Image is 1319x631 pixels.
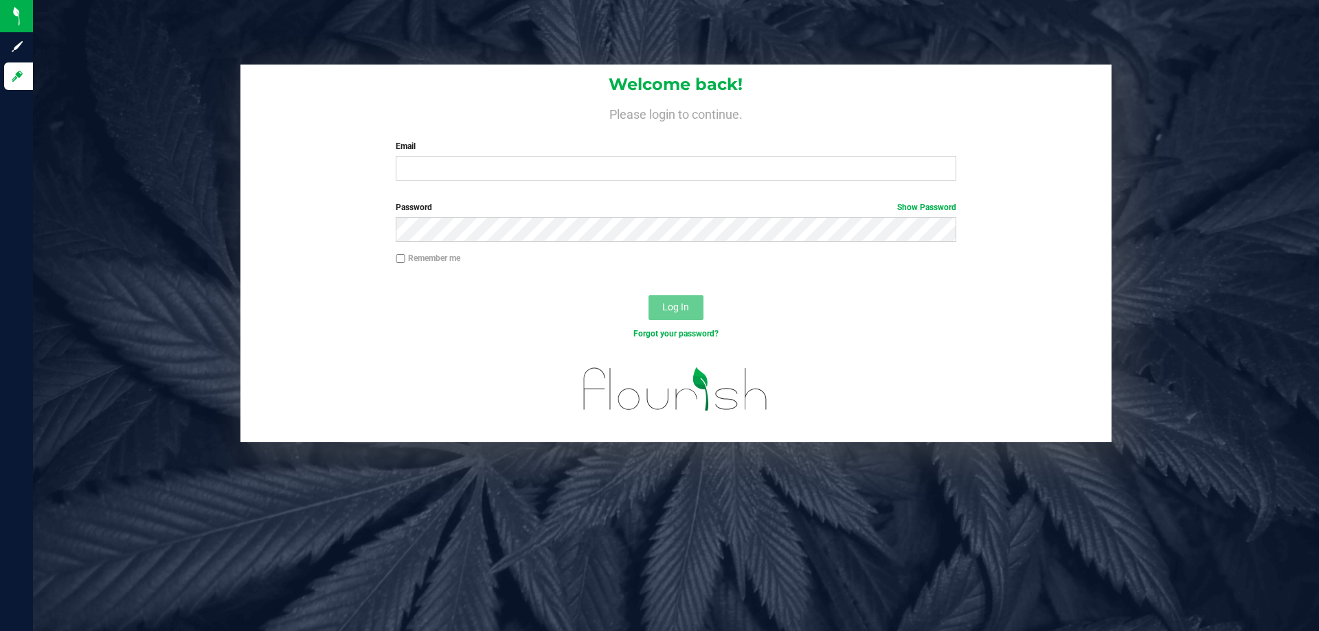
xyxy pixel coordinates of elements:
[240,104,1112,121] h4: Please login to continue.
[396,254,405,264] input: Remember me
[10,69,24,83] inline-svg: Log in
[567,354,785,424] img: flourish_logo.svg
[396,203,432,212] span: Password
[897,203,956,212] a: Show Password
[10,40,24,54] inline-svg: Sign up
[633,329,719,339] a: Forgot your password?
[649,295,703,320] button: Log In
[662,301,689,312] span: Log In
[396,140,956,152] label: Email
[396,252,460,264] label: Remember me
[240,76,1112,93] h1: Welcome back!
